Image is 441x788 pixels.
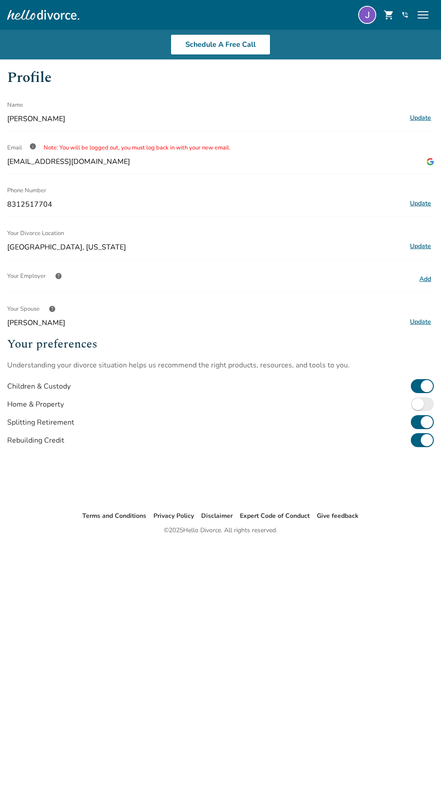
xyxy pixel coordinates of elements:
span: help [49,305,56,312]
span: Note: You will be logged out, you must log back in with your new email. [44,144,230,152]
span: Name [7,96,23,114]
div: Home & Property [7,399,64,409]
h2: Your preferences [7,335,434,353]
span: [PERSON_NAME] [7,318,404,328]
span: Your Divorce Location [7,224,64,242]
span: Your Employer [7,267,46,285]
button: Add [417,273,434,285]
span: info [29,143,36,150]
li: Give feedback [317,511,359,521]
span: Phone Number [7,181,46,199]
li: Disclaimer [201,511,233,521]
span: menu [416,8,430,22]
button: Update [407,240,434,252]
iframe: Chat Widget [396,745,441,788]
button: Update [407,112,434,124]
button: Update [407,316,434,328]
span: Your Spouse [7,300,40,318]
h1: Profile [7,67,434,89]
span: shopping_cart [383,9,394,20]
a: Terms and Conditions [82,512,146,520]
span: [EMAIL_ADDRESS][DOMAIN_NAME] [7,157,130,167]
span: help [55,272,62,280]
div: Rebuilding Credit [7,435,64,445]
img: Google Icon [427,158,434,165]
button: Update [407,198,434,209]
span: [GEOGRAPHIC_DATA], [US_STATE] [7,242,404,252]
p: Understanding your divorce situation helps us recommend the right products, resources, and tools ... [7,360,434,370]
span: [PERSON_NAME] [7,114,404,124]
a: Expert Code of Conduct [240,512,310,520]
a: Schedule A Free Call [171,34,270,55]
div: Children & Custody [7,381,71,391]
div: © 2025 Hello Divorce. All rights reserved. [164,525,277,536]
div: Email [7,139,434,157]
a: Privacy Policy [153,512,194,520]
span: 8312517704 [7,199,404,209]
a: phone_in_talk [401,11,409,18]
div: Splitting Retirement [7,417,74,427]
img: Jeremy Collins [358,6,376,24]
